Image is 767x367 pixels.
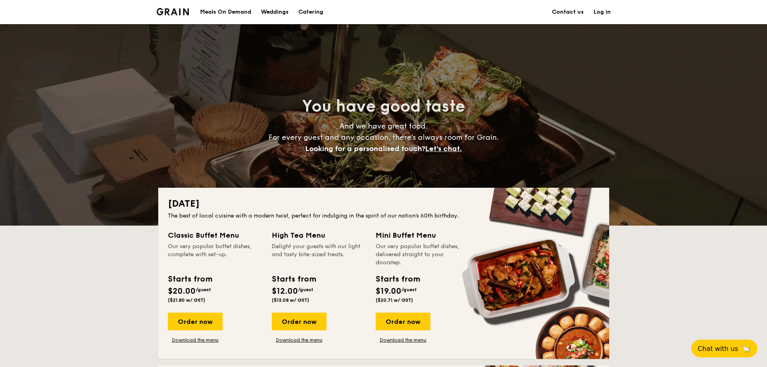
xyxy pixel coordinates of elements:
a: Download the menu [376,337,430,343]
button: Chat with us🦙 [691,340,757,357]
span: Chat with us [698,345,738,352]
span: And we have great food. For every guest and any occasion, there’s always room for Grain. [269,122,499,153]
div: Starts from [272,273,316,285]
div: Order now [376,313,430,330]
span: Let's chat. [425,144,462,153]
span: /guest [196,287,211,292]
span: $19.00 [376,286,401,296]
span: Looking for a personalised touch? [305,144,425,153]
div: Classic Buffet Menu [168,230,262,241]
div: Starts from [168,273,212,285]
div: High Tea Menu [272,230,366,241]
div: The best of local cuisine with a modern twist, perfect for indulging in the spirit of our nation’... [168,212,600,220]
span: ($13.08 w/ GST) [272,297,309,303]
span: 🦙 [741,344,751,353]
img: Grain [157,8,189,15]
div: Our very popular buffet dishes, delivered straight to your doorstep. [376,243,470,267]
span: /guest [401,287,417,292]
div: Our very popular buffet dishes, complete with set-up. [168,243,262,267]
div: Mini Buffet Menu [376,230,470,241]
div: Starts from [376,273,420,285]
h2: [DATE] [168,197,600,210]
span: ($20.71 w/ GST) [376,297,413,303]
a: Logotype [157,8,189,15]
span: $12.00 [272,286,298,296]
div: Order now [168,313,223,330]
div: Delight your guests with our light and tasty bite-sized treats. [272,243,366,267]
span: $20.00 [168,286,196,296]
a: Download the menu [168,337,223,343]
div: Order now [272,313,327,330]
a: Download the menu [272,337,327,343]
span: You have good taste [302,97,465,116]
span: /guest [298,287,313,292]
span: ($21.80 w/ GST) [168,297,205,303]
